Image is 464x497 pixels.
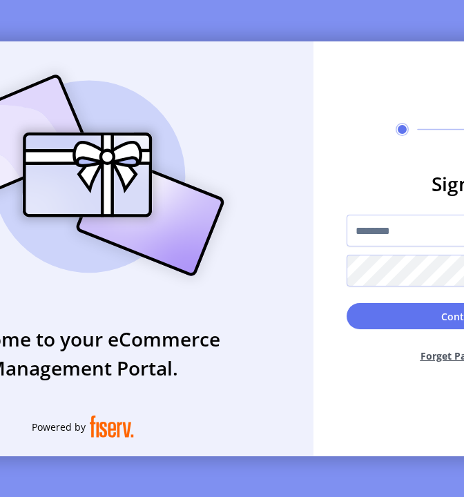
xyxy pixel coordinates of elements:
span: Powered by [32,420,86,434]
